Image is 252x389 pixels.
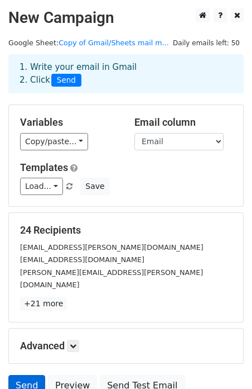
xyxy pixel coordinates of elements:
h5: Advanced [20,340,232,352]
h2: New Campaign [8,8,244,27]
a: Daily emails left: 50 [169,39,244,47]
small: [EMAIL_ADDRESS][PERSON_NAME][DOMAIN_NAME] [20,243,203,252]
h5: Email column [134,116,232,129]
a: Templates [20,162,68,173]
iframe: Chat Widget [196,335,252,389]
button: Save [80,178,109,195]
h5: Variables [20,116,118,129]
a: Load... [20,178,63,195]
small: Google Sheet: [8,39,169,47]
h5: 24 Recipients [20,224,232,236]
div: 1. Write your email in Gmail 2. Click [11,61,241,87]
a: +21 more [20,297,67,311]
a: Copy of Gmail/Sheets mail m... [59,39,169,47]
small: [PERSON_NAME][EMAIL_ADDRESS][PERSON_NAME][DOMAIN_NAME] [20,268,203,290]
span: Send [51,74,81,87]
small: [EMAIL_ADDRESS][DOMAIN_NAME] [20,255,144,264]
span: Daily emails left: 50 [169,37,244,49]
a: Copy/paste... [20,133,88,150]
